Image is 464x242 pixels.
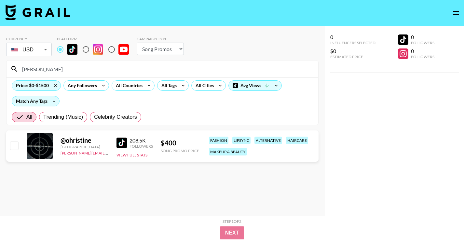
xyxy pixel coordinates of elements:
[157,81,178,90] div: All Tags
[450,7,463,20] button: open drawer
[94,113,137,121] span: Celebrity Creators
[431,209,456,234] iframe: Drift Widget Chat Controller
[330,34,375,40] div: 0
[93,44,103,55] img: Instagram
[411,48,434,54] div: 0
[118,44,129,55] img: YouTube
[61,144,109,149] div: [GEOGRAPHIC_DATA]
[6,36,52,41] div: Currency
[61,136,109,144] div: @ ohristine
[411,40,434,45] div: Followers
[57,36,134,41] div: Platform
[223,219,241,224] div: Step 1 of 2
[64,81,98,90] div: Any Followers
[330,54,375,59] div: Estimated Price
[209,148,247,155] div: makeup & beauty
[130,144,153,149] div: Followers
[5,5,70,20] img: Grail Talent
[161,148,199,153] div: Song Promo Price
[161,139,199,147] div: $ 400
[67,44,77,55] img: TikTok
[61,149,188,155] a: [PERSON_NAME][EMAIL_ADDRESS][PERSON_NAME][DOMAIN_NAME]
[330,40,375,45] div: Influencers Selected
[232,137,251,144] div: lipsync
[130,137,153,144] div: 208.5K
[209,137,228,144] div: fashion
[411,54,434,59] div: Followers
[229,81,281,90] div: Avg Views
[112,81,144,90] div: All Countries
[220,226,244,239] button: Next
[26,113,32,121] span: All
[116,138,127,148] img: TikTok
[7,44,50,55] div: USD
[12,96,59,106] div: Match Any Tags
[330,48,375,54] div: $0
[411,34,434,40] div: 0
[286,137,308,144] div: haircare
[43,113,83,121] span: Trending (Music)
[192,81,215,90] div: All Cities
[254,137,282,144] div: alternative
[12,81,61,90] div: Price: $0-$1500
[116,153,147,157] button: View Full Stats
[137,36,184,41] div: Campaign Type
[18,64,314,74] input: Search by User Name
